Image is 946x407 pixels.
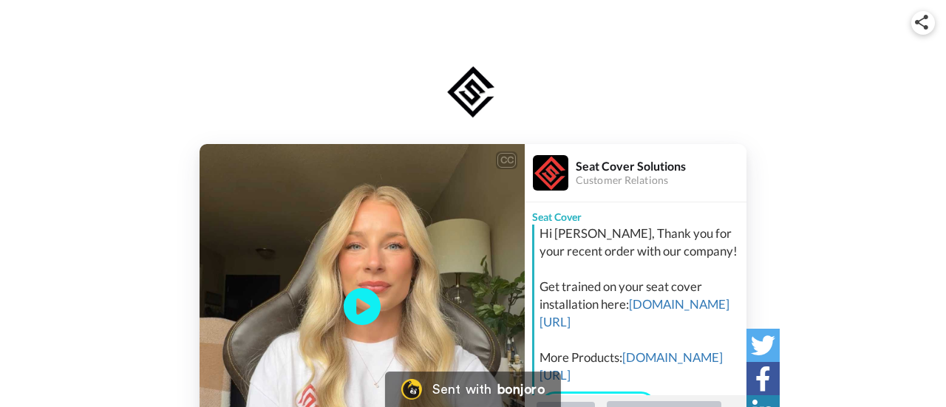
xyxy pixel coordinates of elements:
div: Hi [PERSON_NAME], Thank you for your recent order with our company! Get trained on your seat cove... [540,225,743,384]
div: bonjoro [497,383,545,396]
img: logo [443,63,503,122]
div: Seat Cover [525,202,746,225]
a: Bonjoro LogoSent withbonjoro [385,372,561,407]
div: Customer Relations [576,174,746,187]
img: ic_share.svg [915,15,928,30]
a: [DOMAIN_NAME][URL] [540,349,723,383]
img: Bonjoro Logo [401,379,422,400]
div: Seat Cover Solutions [576,159,746,173]
div: CC [497,153,516,168]
div: Sent with [432,383,491,396]
img: Profile Image [533,155,568,191]
a: [DOMAIN_NAME][URL] [540,296,729,329]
